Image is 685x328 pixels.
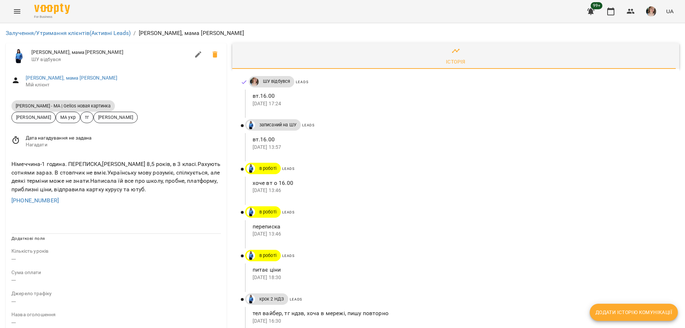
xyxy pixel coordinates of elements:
p: [DATE] 13:46 [253,187,668,194]
span: ШУ відбувся [259,78,295,85]
p: field-description [11,248,221,255]
span: записаний на ШУ [255,122,301,128]
p: тел вайбер, тг ндзв, хоча в мережі, пишу повторно [253,309,668,318]
p: field-description [11,269,221,276]
span: [PERSON_NAME] [94,114,137,121]
span: Leads [296,80,308,84]
button: Menu [9,3,26,20]
p: field-description [11,311,221,318]
span: Додаткові поля [11,236,45,241]
span: Мій клієнт [26,81,221,89]
span: UA [666,7,674,15]
span: Leads [282,210,295,214]
span: в роботі [255,209,281,215]
p: [DATE] 13:57 [253,144,668,151]
span: тг [81,114,93,121]
p: вт.16.00 [253,135,668,144]
span: Leads [282,167,295,171]
span: Дата нагадування не задана [26,135,221,142]
span: [PERSON_NAME] - МА | Gelios новая картинка [11,103,115,109]
p: [PERSON_NAME], мама [PERSON_NAME] [139,29,244,37]
p: --- [11,276,221,284]
button: Додати історію комунікації [590,304,678,321]
img: Дащенко Аня [247,164,255,173]
img: Дащенко Аня [247,121,255,129]
p: вт.16.00 [253,92,668,100]
span: 99+ [591,2,603,9]
a: Дащенко Аня [245,208,255,216]
p: --- [11,255,221,263]
div: Історія [446,57,466,66]
img: Дащенко Аня [247,208,255,216]
span: Додати історію комунікації [595,308,672,317]
li: / [133,29,136,37]
span: в роботі [255,165,281,172]
span: Нагадати [26,141,221,148]
a: [PERSON_NAME], мама [PERSON_NAME] [26,75,118,81]
button: UA [663,5,676,18]
a: Дащенко Аня [245,164,255,173]
p: [DATE] 16:30 [253,318,668,325]
nav: breadcrumb [6,29,679,37]
img: Voopty Logo [34,4,70,14]
a: Дащенко Аня [245,251,255,260]
span: Leads [302,123,315,127]
p: питає ціни [253,266,668,274]
a: ДТ УКР Нечиполюк Мирослава https://us06web.zoom.us/j/87978670003 [249,77,259,86]
span: в роботі [255,252,281,259]
a: [PHONE_NUMBER] [11,197,59,204]
p: --- [11,297,221,306]
p: field-description [11,290,221,297]
span: крок 2 НДЗ [255,296,288,302]
p: хоче вт о 16.00 [253,179,668,187]
img: Дащенко Аня [247,251,255,260]
p: [DATE] 13:46 [253,231,668,238]
span: ШУ відбувся [31,56,190,63]
span: [PERSON_NAME], мама [PERSON_NAME] [31,49,190,56]
a: Залучення/Утримання клієнтів(Активні Leads) [6,30,131,36]
p: переписка [253,222,668,231]
p: --- [11,318,221,327]
img: Дащенко Аня [11,49,26,63]
span: МА укр [56,114,80,121]
a: Дащенко Аня [245,121,255,129]
img: Дащенко Аня [247,295,255,303]
p: [DATE] 18:30 [253,274,668,281]
span: Leads [282,254,295,258]
p: [DATE] 17:24 [253,100,668,107]
span: For Business [34,15,70,19]
img: ДТ УКР Нечиполюк Мирослава https://us06web.zoom.us/j/87978670003 [250,77,259,86]
div: Німеччина-1 година. ПЕРЕПИСКА,[PERSON_NAME] 8,5 років, в 3 класі.Рахують сотнями зараз. В стовпчи... [10,158,222,195]
span: Leads [290,297,302,301]
img: 6afb9eb6cc617cb6866001ac461bd93f.JPG [646,6,656,16]
span: [PERSON_NAME] [12,114,55,121]
a: Дащенко Аня [245,295,255,303]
